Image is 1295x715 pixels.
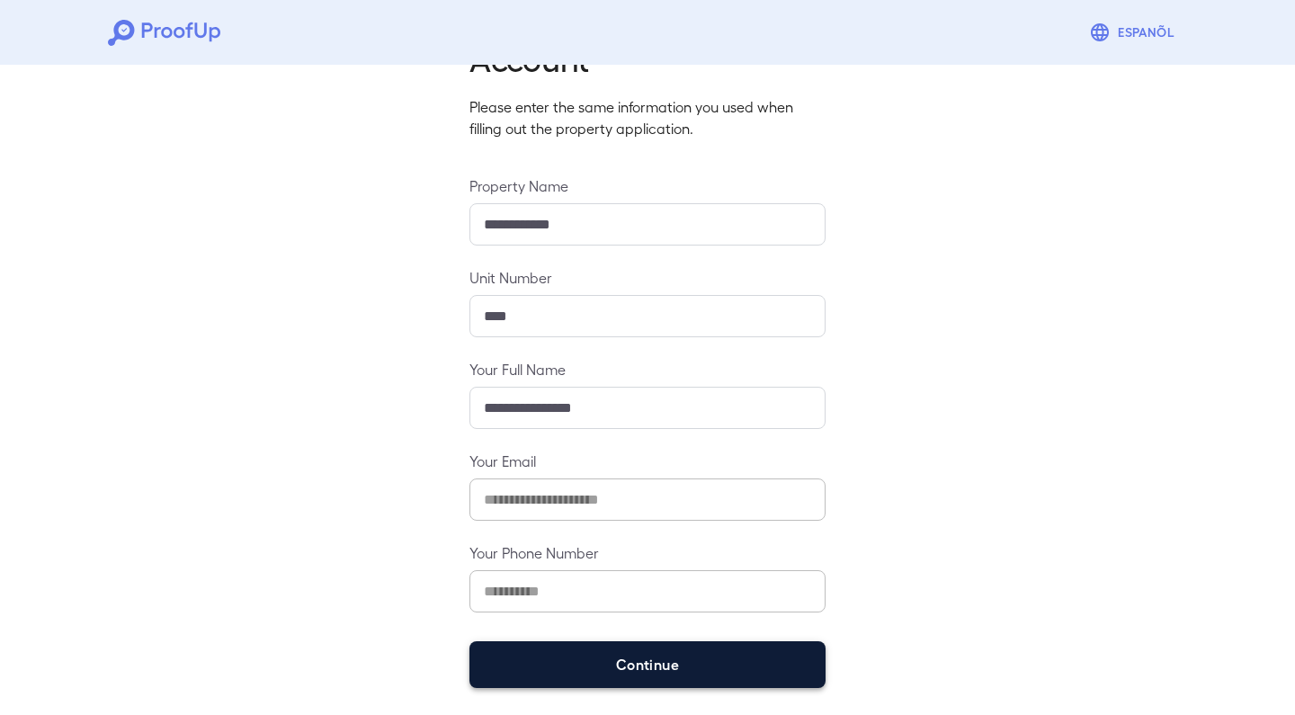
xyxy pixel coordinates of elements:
label: Property Name [469,175,826,196]
button: Espanõl [1082,14,1187,50]
label: Your Full Name [469,359,826,380]
p: Please enter the same information you used when filling out the property application. [469,96,826,139]
button: Continue [469,641,826,688]
label: Unit Number [469,267,826,288]
label: Your Phone Number [469,542,826,563]
label: Your Email [469,451,826,471]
